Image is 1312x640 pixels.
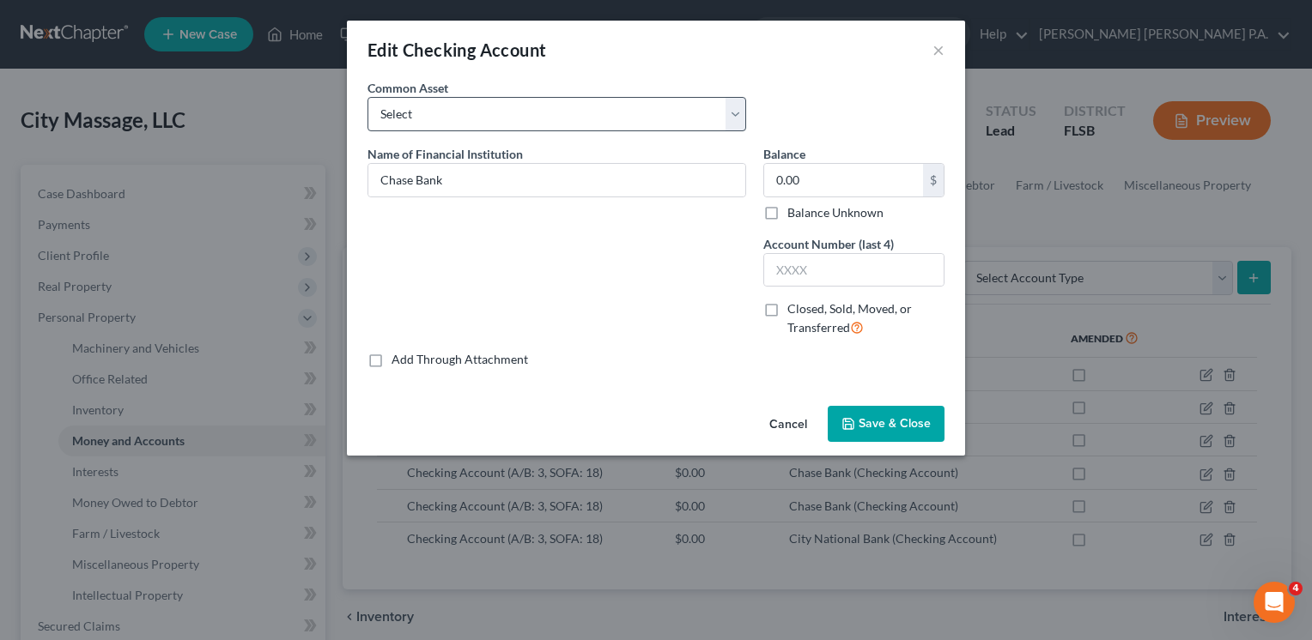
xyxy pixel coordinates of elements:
[1254,582,1295,623] iframe: Intercom live chat
[763,235,894,253] label: Account Number (last 4)
[367,147,523,161] span: Name of Financial Institution
[787,204,884,221] label: Balance Unknown
[403,39,546,60] span: Checking Account
[764,254,944,287] input: XXXX
[367,39,399,60] span: Edit
[756,408,821,442] button: Cancel
[932,39,945,60] button: ×
[787,301,912,335] span: Closed, Sold, Moved, or Transferred
[764,164,923,196] input: 0.00
[367,79,448,97] label: Common Asset
[859,416,931,431] span: Save & Close
[368,164,745,196] input: Enter name...
[392,351,528,368] label: Add Through Attachment
[1289,582,1303,595] span: 4
[923,164,944,196] div: $
[828,406,945,442] button: Save & Close
[763,145,805,163] label: Balance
